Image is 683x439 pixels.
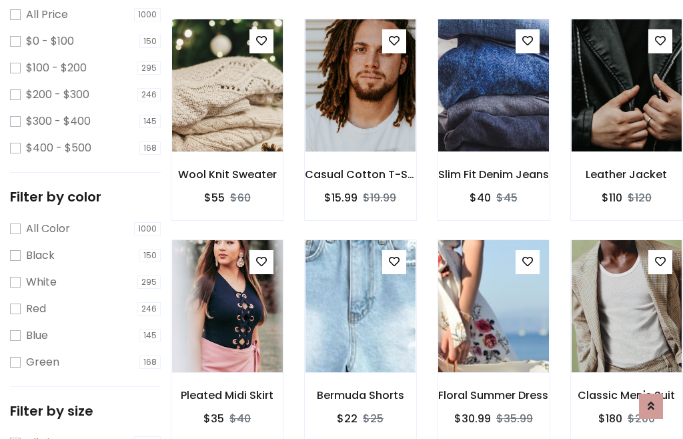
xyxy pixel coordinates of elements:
[139,141,161,155] span: 168
[438,168,550,181] h6: Slim Fit Denim Jeans
[137,276,161,289] span: 295
[470,191,491,204] h6: $40
[26,87,89,103] label: $200 - $300
[598,412,622,425] h6: $180
[10,403,161,419] h5: Filter by size
[324,191,358,204] h6: $15.99
[363,411,384,426] del: $25
[438,389,550,402] h6: Floral Summer Dress
[137,61,161,75] span: 295
[337,412,358,425] h6: $22
[230,190,251,205] del: $60
[139,35,161,48] span: 150
[305,168,417,181] h6: Casual Cotton T-Shirt
[26,33,74,49] label: $0 - $100
[203,412,224,425] h6: $35
[229,411,251,426] del: $40
[305,389,417,402] h6: Bermuda Shorts
[139,249,161,262] span: 150
[454,412,491,425] h6: $30.99
[137,302,161,316] span: 246
[139,329,161,342] span: 145
[171,389,283,402] h6: Pleated Midi Skirt
[26,354,59,370] label: Green
[137,88,161,101] span: 246
[139,356,161,369] span: 168
[26,248,55,264] label: Black
[26,328,48,344] label: Blue
[134,222,161,236] span: 1000
[134,8,161,21] span: 1000
[171,168,283,181] h6: Wool Knit Sweater
[204,191,225,204] h6: $55
[26,113,91,129] label: $300 - $400
[26,221,70,237] label: All Color
[26,60,87,76] label: $100 - $200
[571,168,683,181] h6: Leather Jacket
[628,411,655,426] del: $200
[496,190,518,205] del: $45
[26,274,57,290] label: White
[571,389,683,402] h6: Classic Men's Suit
[26,301,46,317] label: Red
[602,191,622,204] h6: $110
[363,190,396,205] del: $19.99
[628,190,652,205] del: $120
[26,140,91,156] label: $400 - $500
[496,411,533,426] del: $35.99
[10,189,161,205] h5: Filter by color
[26,7,68,23] label: All Price
[139,115,161,128] span: 145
